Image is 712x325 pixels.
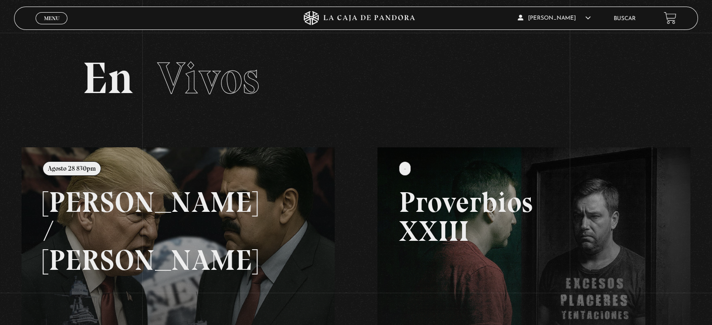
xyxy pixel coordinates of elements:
a: View your shopping cart [664,12,676,24]
span: Cerrar [41,23,63,30]
span: Vivos [157,51,259,105]
a: Buscar [614,16,636,22]
span: Menu [44,15,59,21]
span: [PERSON_NAME] [518,15,591,21]
h2: En [82,56,629,101]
